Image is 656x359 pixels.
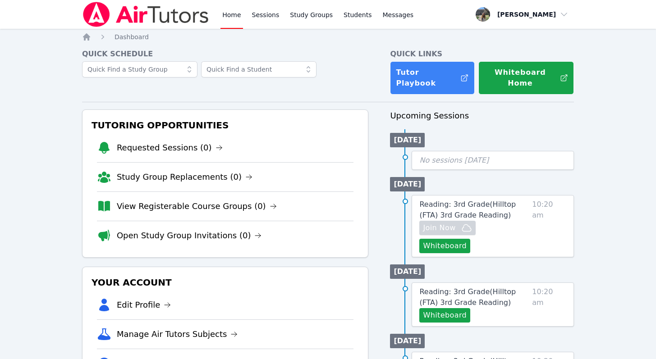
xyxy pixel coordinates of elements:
[419,221,475,235] button: Join Now
[90,274,361,291] h3: Your Account
[390,264,425,279] li: [DATE]
[117,299,171,311] a: Edit Profile
[419,286,528,308] a: Reading: 3rd Grade(Hilltop (FTA) 3rd Grade Reading)
[419,200,516,219] span: Reading: 3rd Grade ( Hilltop (FTA) 3rd Grade Reading )
[390,61,474,95] a: Tutor Playbook
[390,49,574,59] h4: Quick Links
[90,117,361,133] h3: Tutoring Opportunities
[115,33,149,41] span: Dashboard
[117,171,252,183] a: Study Group Replacements (0)
[117,200,277,213] a: View Registerable Course Groups (0)
[82,61,197,77] input: Quick Find a Study Group
[423,223,455,233] span: Join Now
[419,308,470,323] button: Whiteboard
[201,61,317,77] input: Quick Find a Student
[478,61,574,95] button: Whiteboard Home
[82,32,574,41] nav: Breadcrumb
[115,32,149,41] a: Dashboard
[383,10,414,19] span: Messages
[117,229,262,242] a: Open Study Group Invitations (0)
[532,199,566,253] span: 10:20 am
[117,328,238,341] a: Manage Air Tutors Subjects
[82,2,210,27] img: Air Tutors
[82,49,369,59] h4: Quick Schedule
[117,141,223,154] a: Requested Sessions (0)
[390,334,425,348] li: [DATE]
[390,177,425,191] li: [DATE]
[390,133,425,147] li: [DATE]
[419,199,528,221] a: Reading: 3rd Grade(Hilltop (FTA) 3rd Grade Reading)
[419,287,516,307] span: Reading: 3rd Grade ( Hilltop (FTA) 3rd Grade Reading )
[390,109,574,122] h3: Upcoming Sessions
[419,156,489,164] span: No sessions [DATE]
[419,239,470,253] button: Whiteboard
[532,286,566,323] span: 10:20 am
